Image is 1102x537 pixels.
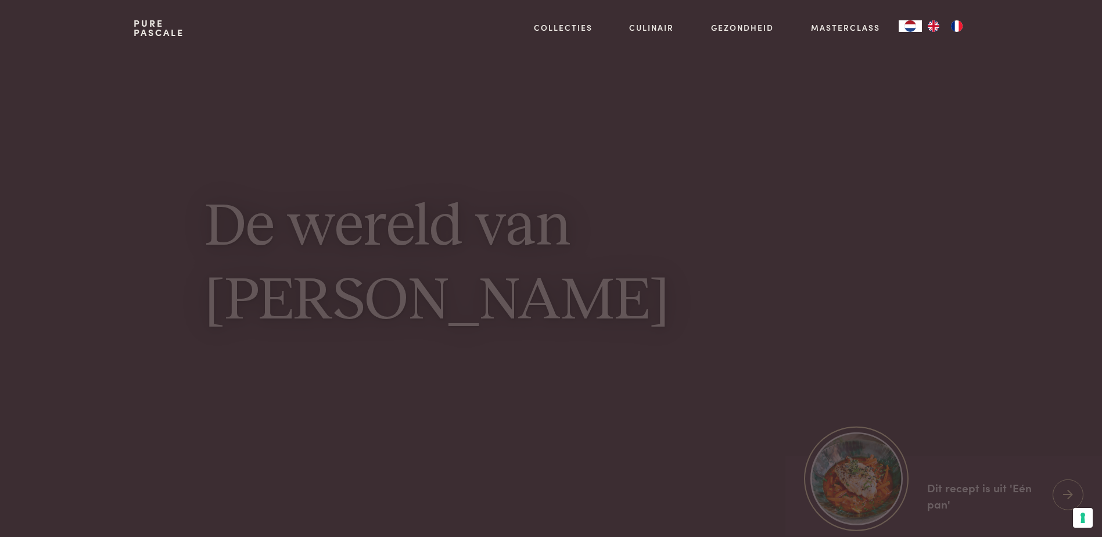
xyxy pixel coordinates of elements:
[205,191,898,339] h1: De wereld van [PERSON_NAME]
[810,432,903,525] img: https://admin.purepascale.com/wp-content/uploads/2025/08/home_recept_link.jpg
[134,19,184,37] a: PurePascale
[922,20,945,32] a: EN
[945,20,968,32] a: FR
[534,22,593,34] a: Collecties
[811,22,880,34] a: Masterclass
[785,456,1102,535] a: https://admin.purepascale.com/wp-content/uploads/2025/08/home_recept_link.jpg Dit recept is uit '...
[899,20,922,32] a: NL
[899,20,968,32] aside: Language selected: Nederlands
[1073,508,1093,528] button: Uw voorkeuren voor toestemming voor trackingtechnologieën
[899,20,922,32] div: Language
[927,479,1043,512] div: Dit recept is uit 'Eén pan'
[711,22,774,34] a: Gezondheid
[922,20,968,32] ul: Language list
[629,22,674,34] a: Culinair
